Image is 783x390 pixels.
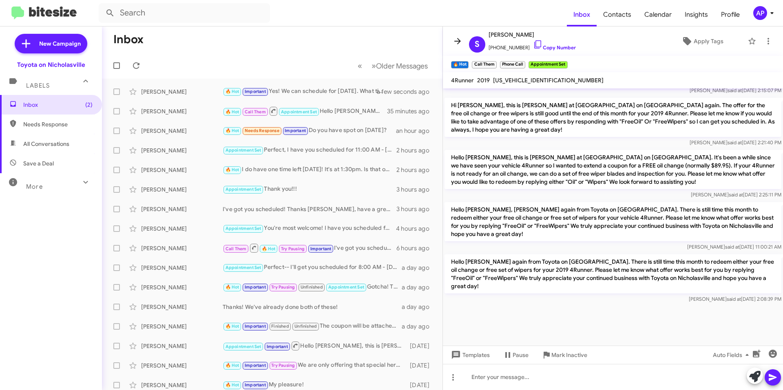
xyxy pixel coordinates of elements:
div: a day ago [402,322,436,331]
span: Try Pausing [271,284,295,290]
span: 🔥 Hot [226,167,239,172]
span: [PERSON_NAME] [DATE] 2:15:07 PM [690,87,781,93]
small: Appointment Set [529,61,567,68]
span: Call Them [245,109,266,115]
a: Calendar [638,3,678,26]
div: [PERSON_NAME] [141,342,223,350]
div: Toyota on Nicholasville [17,61,85,69]
p: Hi [PERSON_NAME], this is [PERSON_NAME] at [GEOGRAPHIC_DATA] on [GEOGRAPHIC_DATA] again. The offe... [445,98,781,137]
span: Older Messages [376,62,428,71]
span: Auto Fields [713,348,752,362]
a: Profile [714,3,746,26]
div: [PERSON_NAME] [141,225,223,233]
div: [PERSON_NAME] [141,381,223,389]
a: Contacts [597,3,638,26]
span: Appointment Set [328,284,364,290]
div: I've got you scheduled! Thanks [PERSON_NAME], have a great day! [223,205,396,213]
div: [DATE] [406,361,436,370]
span: More [26,183,43,190]
span: 4Runner [451,77,474,84]
span: Important [245,382,266,388]
span: 🔥 Hot [226,324,239,329]
button: Auto Fields [706,348,759,362]
span: Templates [449,348,490,362]
span: [PHONE_NUMBER] [489,40,576,52]
div: [DATE] [406,342,436,350]
div: Thanks! We've already done both of these! [223,303,402,311]
span: Call Them [226,246,247,251]
h1: Inbox [113,33,144,46]
span: Labels [26,82,50,89]
div: 4 hours ago [396,225,436,233]
span: Unfinished [301,284,323,290]
div: [PERSON_NAME] [141,185,223,194]
span: New Campaign [39,40,81,48]
span: Mark Inactive [551,348,587,362]
p: Hello [PERSON_NAME], [PERSON_NAME] again from Toyota on [GEOGRAPHIC_DATA]. There is still time th... [445,202,781,241]
span: Try Pausing [281,246,305,251]
span: Apply Tags [694,34,723,48]
a: Copy Number [533,44,576,51]
div: [DATE] [406,381,436,389]
div: My pleasure! [223,380,406,390]
div: Perfect-- I'll get you scheduled for 8:00 AM - [DATE] and I let the team know you'd be dropping i... [223,263,402,272]
small: Phone Call [500,61,525,68]
button: Pause [496,348,535,362]
button: Mark Inactive [535,348,594,362]
input: Search [99,3,270,23]
span: Important [267,344,288,349]
div: an hour ago [396,127,436,135]
div: I've got you scheduled! Thanks [PERSON_NAME], have a great day! [223,243,396,253]
span: said at [728,87,742,93]
div: Hello [PERSON_NAME], this is [PERSON_NAME] at [GEOGRAPHIC_DATA] on [GEOGRAPHIC_DATA]. We were not... [223,341,406,351]
span: [US_VEHICLE_IDENTIFICATION_NUMBER] [493,77,604,84]
div: We are only offering that special here, I do apologize. [223,361,406,370]
div: [PERSON_NAME] [141,205,223,213]
span: Appointment Set [226,187,261,192]
span: said at [728,139,742,145]
div: Perfect, I have you scheduled for 11:00 AM - [DATE]! Let me know if you need anything else, and h... [223,145,396,155]
span: [PERSON_NAME] [DATE] 2:21:40 PM [690,139,781,145]
div: Yes! We can schedule for [DATE]. What time would you like to do? [223,87,387,96]
button: Previous [353,57,367,74]
div: 3 hours ago [396,185,436,194]
div: [PERSON_NAME] [141,146,223,154]
div: Gotcha! Thank you for letting me know. Take your time and just send me a message whenever you wan... [223,282,402,292]
span: All Conversations [23,140,69,148]
span: Important [310,246,332,251]
a: New Campaign [15,34,87,53]
div: a day ago [402,303,436,311]
span: Needs Response [245,128,279,133]
div: [PERSON_NAME] [141,303,223,311]
span: said at [729,192,743,198]
span: 🔥 Hot [226,284,239,290]
div: [PERSON_NAME] [141,361,223,370]
small: Call Them [472,61,496,68]
span: [PERSON_NAME] [489,30,576,40]
span: Appointment Set [226,226,261,231]
span: [PERSON_NAME] [DATE] 2:08:39 PM [689,296,781,302]
button: Apply Tags [660,34,744,48]
span: Inbox [23,101,93,109]
div: [PERSON_NAME] [141,127,223,135]
span: Finished [271,324,289,329]
span: Save a Deal [23,159,54,167]
span: 2019 [477,77,490,84]
span: Unfinished [294,324,317,329]
div: Hello [PERSON_NAME] again from Toyota on [GEOGRAPHIC_DATA]. There is still time this month to red... [223,106,387,116]
div: AP [753,6,767,20]
span: Important [245,284,266,290]
div: [PERSON_NAME] [141,88,223,96]
div: [PERSON_NAME] [141,283,223,291]
span: » [372,61,376,71]
div: 3 hours ago [396,205,436,213]
p: Hello [PERSON_NAME], this is [PERSON_NAME] at [GEOGRAPHIC_DATA] on [GEOGRAPHIC_DATA]. It's been a... [445,150,781,189]
a: Insights [678,3,714,26]
div: Do you have spot on [DATE]? [223,126,396,135]
span: 🔥 Hot [226,128,239,133]
div: 6 hours ago [396,244,436,252]
span: Important [285,128,306,133]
